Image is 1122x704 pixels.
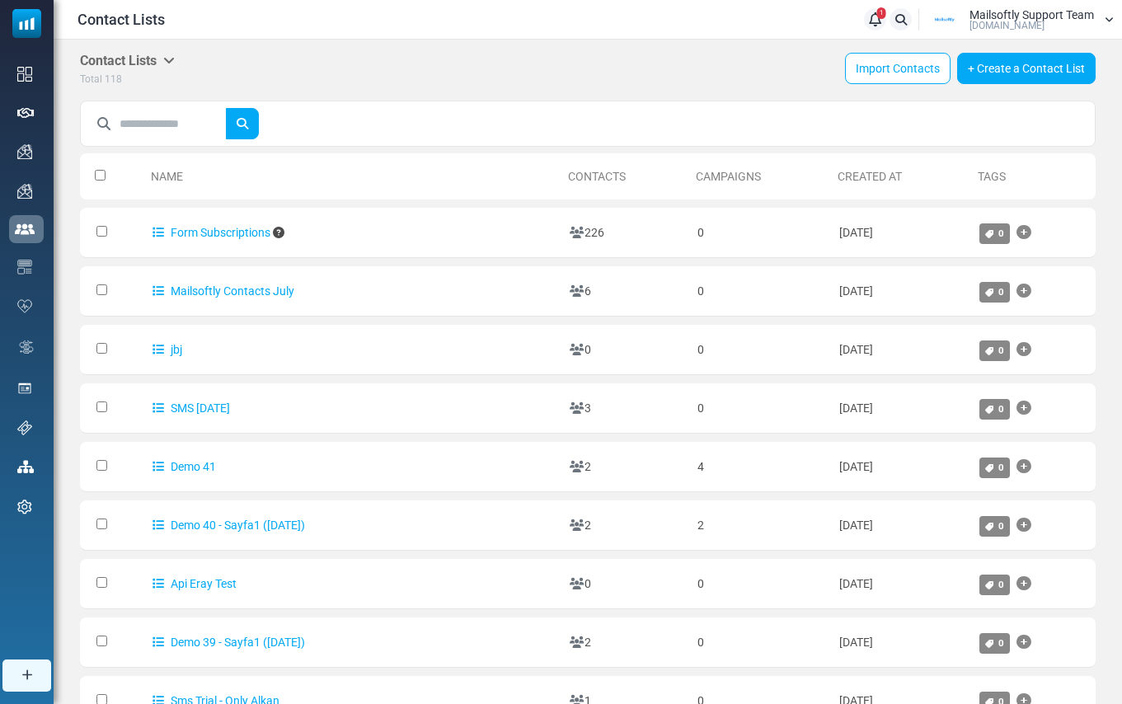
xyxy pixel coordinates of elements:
[80,73,102,85] span: Total
[831,208,971,258] td: [DATE]
[151,170,183,183] a: Name
[998,462,1004,473] span: 0
[561,266,689,317] td: 6
[153,401,230,415] a: SMS [DATE]
[17,338,35,357] img: workflow.svg
[153,284,294,298] a: Mailsoftly Contacts July
[1016,567,1031,600] a: Add Tag
[561,617,689,668] td: 2
[877,7,886,19] span: 1
[831,442,971,492] td: [DATE]
[17,260,32,275] img: email-templates-icon.svg
[153,636,305,649] a: Demo 39 - Sayfa1 ([DATE])
[831,500,971,551] td: [DATE]
[957,53,1096,84] a: + Create a Contact List
[979,223,1011,244] a: 0
[17,420,32,435] img: support-icon.svg
[153,519,305,532] a: Demo 40 - Sayfa1 ([DATE])
[979,516,1011,537] a: 0
[831,559,971,609] td: [DATE]
[831,617,971,668] td: [DATE]
[845,53,951,84] a: Import Contacts
[979,340,1011,361] a: 0
[15,223,35,235] img: contacts-icon-active.svg
[689,208,831,258] td: 0
[978,170,1006,183] a: Tags
[979,575,1011,595] a: 0
[1016,626,1031,659] a: Add Tag
[12,9,41,38] img: mailsoftly_icon_blue_white.svg
[979,282,1011,303] a: 0
[998,345,1004,356] span: 0
[1016,509,1031,542] a: Add Tag
[924,7,965,32] img: User Logo
[77,8,165,31] span: Contact Lists
[864,8,886,31] a: 1
[17,67,32,82] img: dashboard-icon.svg
[153,226,270,239] a: Form Subscriptions
[1016,333,1031,366] a: Add Tag
[696,170,761,183] a: Campaigns
[153,577,237,590] a: Api Eray Test
[838,170,902,183] a: Created At
[689,442,831,492] td: 4
[689,559,831,609] td: 0
[1016,392,1031,425] a: Add Tag
[689,500,831,551] td: 2
[561,442,689,492] td: 2
[17,500,32,514] img: settings-icon.svg
[689,266,831,317] td: 0
[568,170,626,183] a: Contacts
[1016,275,1031,307] a: Add Tag
[153,460,216,473] a: Demo 41
[979,633,1011,654] a: 0
[17,299,32,312] img: domain-health-icon.svg
[969,9,1094,21] span: Mailsoftly Support Team
[689,383,831,434] td: 0
[17,381,32,396] img: landing_pages.svg
[1016,216,1031,249] a: Add Tag
[831,266,971,317] td: [DATE]
[998,286,1004,298] span: 0
[689,617,831,668] td: 0
[998,228,1004,239] span: 0
[561,208,689,258] td: 226
[105,73,122,85] span: 118
[1016,450,1031,483] a: Add Tag
[979,458,1011,478] a: 0
[561,325,689,375] td: 0
[689,325,831,375] td: 0
[979,399,1011,420] a: 0
[80,53,175,68] h5: Contact Lists
[998,637,1004,649] span: 0
[998,403,1004,415] span: 0
[998,520,1004,532] span: 0
[831,325,971,375] td: [DATE]
[17,144,32,159] img: campaigns-icon.png
[561,383,689,434] td: 3
[831,383,971,434] td: [DATE]
[561,559,689,609] td: 0
[998,579,1004,590] span: 0
[561,500,689,551] td: 2
[17,184,32,199] img: campaigns-icon.png
[153,343,182,356] a: jbj
[924,7,1114,32] a: User Logo Mailsoftly Support Team [DOMAIN_NAME]
[969,21,1045,31] span: [DOMAIN_NAME]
